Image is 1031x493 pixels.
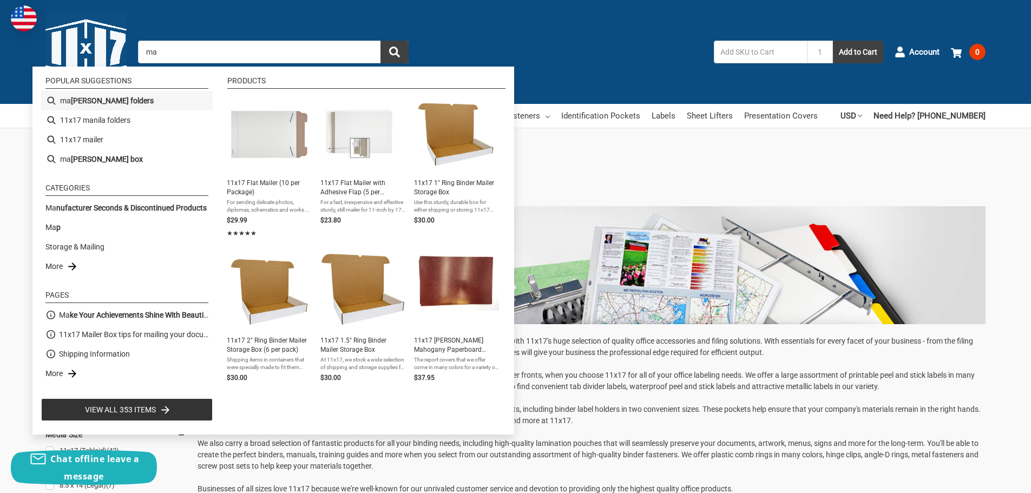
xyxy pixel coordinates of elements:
[414,253,499,311] img: 11x17 Morehouse Mahogany Paperboard Presentation Cover (20 Sheets per Pack)(EXACT CUT)
[895,38,940,66] a: Account
[45,11,127,93] img: 11x17.com
[320,374,341,382] span: $30.00
[414,95,499,239] a: 11x17 1" Ring Binder Mailer Storage Box11x17 1" Ring Binder Mailer Storage BoxUse this sturdy, du...
[71,154,143,165] b: [PERSON_NAME] box
[45,77,208,89] li: Popular suggestions
[714,41,807,63] input: Add SKU to Cart
[320,336,405,354] span: 11x17 1.5" Ring Binder Mailer Storage Box
[840,104,862,128] a: USD
[417,95,496,174] img: 11x17 1" Ring Binder Mailer Storage Box
[320,216,341,224] span: $23.80
[59,329,208,340] a: 11x17 Mailer Box tips for mailing your documents
[41,110,213,130] li: 11x17 manila folders
[324,95,402,174] img: 11x17 Flat Mailer with Adhesive Flap (5 per Package)
[504,104,550,128] a: Fasteners
[41,218,213,237] li: Map
[11,5,37,31] img: duty and tax information for United States
[227,374,247,382] span: $30.00
[45,444,186,458] a: 11x17 (Tabloid)
[41,398,213,421] li: View all 353 items
[227,228,257,238] span: ★★★★★
[316,91,410,244] li: 11x17 Flat Mailer with Adhesive Flap (5 per Package)
[41,305,213,325] li: Make Your Achievements Shine With Beautiful 11x17 Frames
[227,356,312,371] span: Shipping items in containers that were specially made to fit them saves you money in postage cost...
[85,404,156,416] span: View all 353 items
[969,44,986,60] span: 0
[222,91,316,244] li: 11x17 Flat Mailer (10 per Package)
[230,253,308,331] img: 11x17 2" Ring Binder Mailer Storage Box (pack of 6)
[41,325,213,344] li: 11x17 Mailer Box tips for mailing your documents
[56,223,61,232] b: p
[41,257,213,276] li: More
[909,46,940,58] span: Account
[320,253,405,326] img: 11x17 1.5" Ring Binder Mailer Storage Box
[652,104,675,128] a: Labels
[222,248,316,387] li: 11x17 2" Ring Binder Mailer Storage Box (6 per pack)
[561,104,640,128] a: Identification Pockets
[56,203,207,212] b: nufacturer Seconds & Discontinued Products
[320,356,405,371] span: At 11x17, we stock a wide selection of shipping and storage supplies for 11-inch by 17-inch docum...
[45,202,207,214] a: Manufacturer Seconds & Discontinued Products
[45,222,61,233] a: Map
[59,310,208,321] span: Ma
[744,104,818,128] a: Presentation Covers
[59,310,208,321] a: Make Your Achievements Shine With Beautiful 11x17 Frames
[41,149,213,169] li: mailer box
[414,253,499,383] a: 11x17 Morehouse Mahogany Paperboard Presentation Cover (20 Sheets per Pack)(EXACT CUT)11x17 [PERS...
[410,248,503,387] li: 11x17 Morehouse Mahogany Paperboard Presentation Cover (20 Sheets per Pack)(EXACT CUT)
[107,446,119,455] span: (42)
[227,95,312,239] a: 11x17 Flat Mailer (10 per Package)11x17 Flat Mailer (10 per Package)For sending delicate photos, ...
[70,311,262,319] b: ke Your Achievements Shine With Beautiful 11x17 Frames
[410,91,503,244] li: 11x17 1" Ring Binder Mailer Storage Box
[320,95,405,239] a: 11x17 Flat Mailer with Adhesive Flap (5 per Package)11x17 Flat Mailer with Adhesive Flap (5 per P...
[230,95,308,174] img: 11x17 Flat Mailer (10 per Package)
[50,453,139,482] span: Chat offline leave a message
[198,206,986,324] img: 11x17-lp-accessories.jpg
[414,216,435,224] span: $30.00
[414,179,499,197] span: 11x17 1" Ring Binder Mailer Storage Box
[41,198,213,218] li: Manufacturer Seconds & Discontinued Products
[32,67,514,435] div: Instant Search Results
[414,356,499,371] span: The report covers that we offer come in many colors for a variety of choices when personalizing y...
[227,179,312,197] span: 11x17 Flat Mailer (10 per Package)
[316,248,410,387] li: 11x17 1.5" Ring Binder Mailer Storage Box
[45,184,208,196] li: Categories
[227,253,312,383] a: 11x17 2" Ring Binder Mailer Storage Box (pack of 6)11x17 2" Ring Binder Mailer Storage Box (6 per...
[874,104,986,128] a: Need Help? [PHONE_NUMBER]
[320,179,405,197] span: 11x17 Flat Mailer with Adhesive Flap (5 per Package)
[41,237,213,257] li: Storage & Mailing
[951,38,986,66] a: 0
[833,41,883,63] button: Add to Cart
[41,130,213,149] li: 11x17 mailer
[41,91,213,110] li: manila folders
[942,464,1031,493] iframe: Google Customer Reviews
[106,481,115,489] span: (7)
[414,199,499,214] span: Use this sturdy, durable box for either shipping or storing 11x17 binders or paper. It was made t...
[414,336,499,354] span: 11x17 [PERSON_NAME] Mahogany Paperboard Presentation Cover (20 Sheets per Pack)(EXACT CUT)
[138,41,409,63] input: Search by keyword, brand or SKU
[414,374,435,382] span: $37.95
[41,364,213,383] li: More
[227,77,505,89] li: Products
[45,241,104,253] a: Storage & Mailing
[320,253,405,383] a: 11x17 1.5" Ring Binder Mailer Storage Box11x17 1.5" Ring Binder Mailer Storage BoxAt 11x17, we st...
[59,349,130,360] a: Shipping Information
[227,216,247,224] span: $29.99
[687,104,733,128] a: Sheet Lifters
[41,344,213,364] li: Shipping Information
[227,336,312,354] span: 11x17 2" Ring Binder Mailer Storage Box (6 per pack)
[11,450,157,485] button: Chat offline leave a message
[227,199,312,214] span: For sending delicate photos, diplomas, schematics and works of art, nothing is as efficient as th...
[45,478,186,493] a: 8.5 x 14 (Legal)
[320,199,405,214] span: For a fast, inexpensive and effective sturdy, still mailer for 11-inch by 17-inch documents, use ...
[45,291,208,303] li: Pages
[71,95,154,107] b: [PERSON_NAME] folders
